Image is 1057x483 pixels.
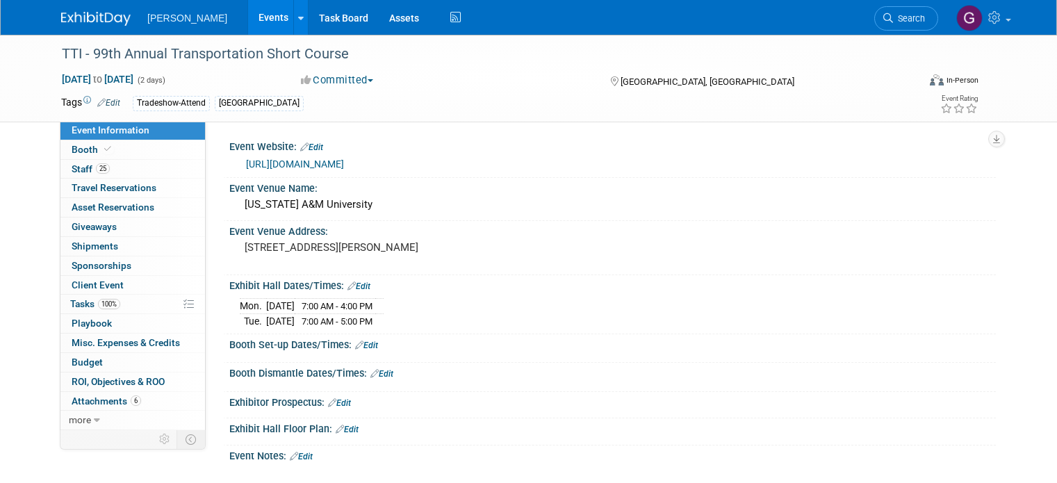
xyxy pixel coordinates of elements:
span: 100% [98,299,120,309]
a: Asset Reservations [60,198,205,217]
td: Tags [61,95,120,111]
div: [US_STATE] A&M University [240,194,985,215]
a: Edit [347,281,370,291]
a: Client Event [60,276,205,295]
span: 6 [131,395,141,406]
span: Tasks [70,298,120,309]
a: Edit [290,452,313,461]
span: Booth [72,144,114,155]
a: Travel Reservations [60,179,205,197]
span: to [91,74,104,85]
a: Budget [60,353,205,372]
span: Budget [72,357,103,368]
span: Sponsorships [72,260,131,271]
a: Edit [370,369,393,379]
span: 7:00 AM - 4:00 PM [302,301,372,311]
td: [DATE] [266,299,295,314]
div: Booth Set-up Dates/Times: [229,334,996,352]
div: In-Person [946,75,978,85]
span: 25 [96,163,110,174]
span: Staff [72,163,110,174]
a: Event Information [60,121,205,140]
img: Format-Inperson.png [930,74,944,85]
div: Event Notes: [229,445,996,464]
span: Attachments [72,395,141,407]
div: Tradeshow-Attend [133,96,210,110]
a: Shipments [60,237,205,256]
pre: [STREET_ADDRESS][PERSON_NAME] [245,241,534,254]
div: TTI - 99th Annual Transportation Short Course [57,42,901,67]
i: Booth reservation complete [104,145,111,153]
a: [URL][DOMAIN_NAME] [246,158,344,170]
a: Giveaways [60,218,205,236]
div: Exhibit Hall Floor Plan: [229,418,996,436]
span: Search [893,13,925,24]
div: Event Venue Address: [229,221,996,238]
a: Edit [97,98,120,108]
div: Event Format [843,72,978,93]
td: Tue. [240,314,266,329]
a: Misc. Expenses & Credits [60,334,205,352]
span: Misc. Expenses & Credits [72,337,180,348]
span: more [69,414,91,425]
td: Personalize Event Tab Strip [153,430,177,448]
td: Mon. [240,299,266,314]
a: Booth [60,140,205,159]
button: Committed [296,73,379,88]
img: Genee' Mengarelli [956,5,983,31]
div: Event Venue Name: [229,178,996,195]
span: [DATE] [DATE] [61,73,134,85]
div: Event Website: [229,136,996,154]
span: [GEOGRAPHIC_DATA], [GEOGRAPHIC_DATA] [621,76,794,87]
div: Booth Dismantle Dates/Times: [229,363,996,381]
span: Travel Reservations [72,182,156,193]
a: Edit [355,341,378,350]
a: Edit [336,425,359,434]
span: 7:00 AM - 5:00 PM [302,316,372,327]
div: Exhibitor Prospectus: [229,392,996,410]
div: Event Rating [940,95,978,102]
span: (2 days) [136,76,165,85]
img: ExhibitDay [61,12,131,26]
div: [GEOGRAPHIC_DATA] [215,96,304,110]
a: ROI, Objectives & ROO [60,373,205,391]
td: Toggle Event Tabs [177,430,206,448]
span: Playbook [72,318,112,329]
a: Tasks100% [60,295,205,313]
td: [DATE] [266,314,295,329]
span: Client Event [72,279,124,290]
a: Sponsorships [60,256,205,275]
a: Playbook [60,314,205,333]
a: more [60,411,205,429]
a: Search [874,6,938,31]
div: Exhibit Hall Dates/Times: [229,275,996,293]
span: [PERSON_NAME] [147,13,227,24]
span: ROI, Objectives & ROO [72,376,165,387]
a: Edit [300,142,323,152]
a: Attachments6 [60,392,205,411]
a: Staff25 [60,160,205,179]
span: Shipments [72,240,118,252]
span: Asset Reservations [72,202,154,213]
span: Giveaways [72,221,117,232]
span: Event Information [72,124,149,136]
a: Edit [328,398,351,408]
